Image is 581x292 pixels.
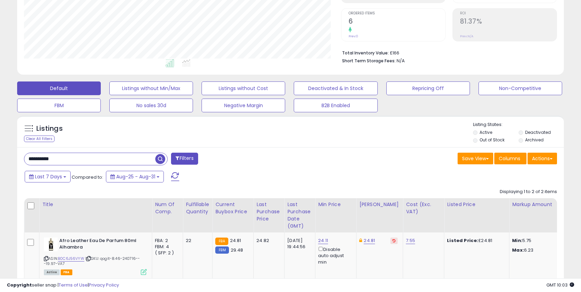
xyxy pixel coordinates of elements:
button: Filters [171,153,198,165]
label: Archived [525,137,544,143]
span: Ordered Items [349,12,445,15]
small: FBA [215,238,228,245]
span: All listings currently available for purchase on Amazon [44,269,60,275]
button: Non-Competitive [479,81,562,95]
div: [DATE] 19:44:56 [287,238,310,250]
p: 5.75 [512,238,569,244]
button: Repricing Off [386,81,470,95]
div: Listed Price [447,201,506,208]
div: Num of Comp. [155,201,180,215]
div: Displaying 1 to 2 of 2 items [500,189,557,195]
strong: Copyright [7,282,32,288]
div: Title [42,201,149,208]
button: Listings without Min/Max [109,81,193,95]
h2: 81.37% [460,17,557,27]
div: Cost (Exc. VAT) [406,201,441,215]
label: Deactivated [525,129,551,135]
button: Actions [528,153,557,164]
button: B2B Enabled [294,99,377,112]
small: Prev: N/A [460,34,473,38]
label: Active [480,129,492,135]
span: 2025-09-8 10:03 GMT [546,282,574,288]
div: FBA: 2 [155,238,178,244]
a: 7.55 [406,237,415,244]
div: seller snap | | [7,282,119,289]
a: 24.11 [318,237,328,244]
button: Listings without Cost [202,81,285,95]
div: ASIN: [44,238,147,274]
a: Privacy Policy [89,282,119,288]
div: £24.81 [447,238,504,244]
button: No sales 30d [109,99,193,112]
div: Disable auto adjust min [318,245,351,265]
div: [PERSON_NAME] [359,201,400,208]
strong: Max: [512,247,524,253]
div: 24.82 [256,238,279,244]
div: Markup Amount [512,201,571,208]
b: Afro Leather Eau De Parfum 80ml Alhambra [59,238,143,252]
div: ( SFP: 2 ) [155,250,178,256]
a: Terms of Use [59,282,88,288]
span: | SKU: qogit-8.46-240716---19.97-VA7 [44,256,140,266]
button: Deactivated & In Stock [294,81,377,95]
button: Last 7 Days [25,171,71,182]
small: FBM [215,246,229,254]
button: FBM [17,99,101,112]
span: 24.81 [230,237,241,244]
img: 317gVrnm85L._SL40_.jpg [44,238,58,251]
a: B0C6J56VYW [58,256,84,262]
div: Fulfillable Quantity [186,201,209,215]
div: Min Price [318,201,353,208]
small: Prev: 0 [349,34,358,38]
span: N/A [397,58,405,64]
h2: 6 [349,17,445,27]
div: Last Purchase Date (GMT) [287,201,312,230]
div: 22 [186,238,207,244]
b: Total Inventory Value: [342,50,389,56]
span: Aug-25 - Aug-31 [116,173,155,180]
b: Short Term Storage Fees: [342,58,396,64]
span: 29.48 [231,247,243,253]
button: Default [17,81,101,95]
p: Listing States: [473,122,564,128]
label: Out of Stock [480,137,505,143]
span: Last 7 Days [35,173,62,180]
span: Compared to: [72,174,103,180]
strong: Min: [512,237,522,244]
div: Last Purchase Price [256,201,281,223]
a: 24.81 [364,237,375,244]
button: Aug-25 - Aug-31 [106,171,164,182]
div: Clear All Filters [24,136,55,142]
b: Listed Price: [447,237,478,244]
div: Current Buybox Price [215,201,251,215]
button: Save View [458,153,493,164]
h5: Listings [36,124,63,134]
div: FBM: 4 [155,244,178,250]
span: Columns [499,155,520,162]
span: ROI [460,12,557,15]
button: Negative Margin [202,99,285,112]
span: FBA [61,269,72,275]
button: Columns [494,153,526,164]
p: 6.23 [512,247,569,253]
li: £166 [342,48,552,56]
